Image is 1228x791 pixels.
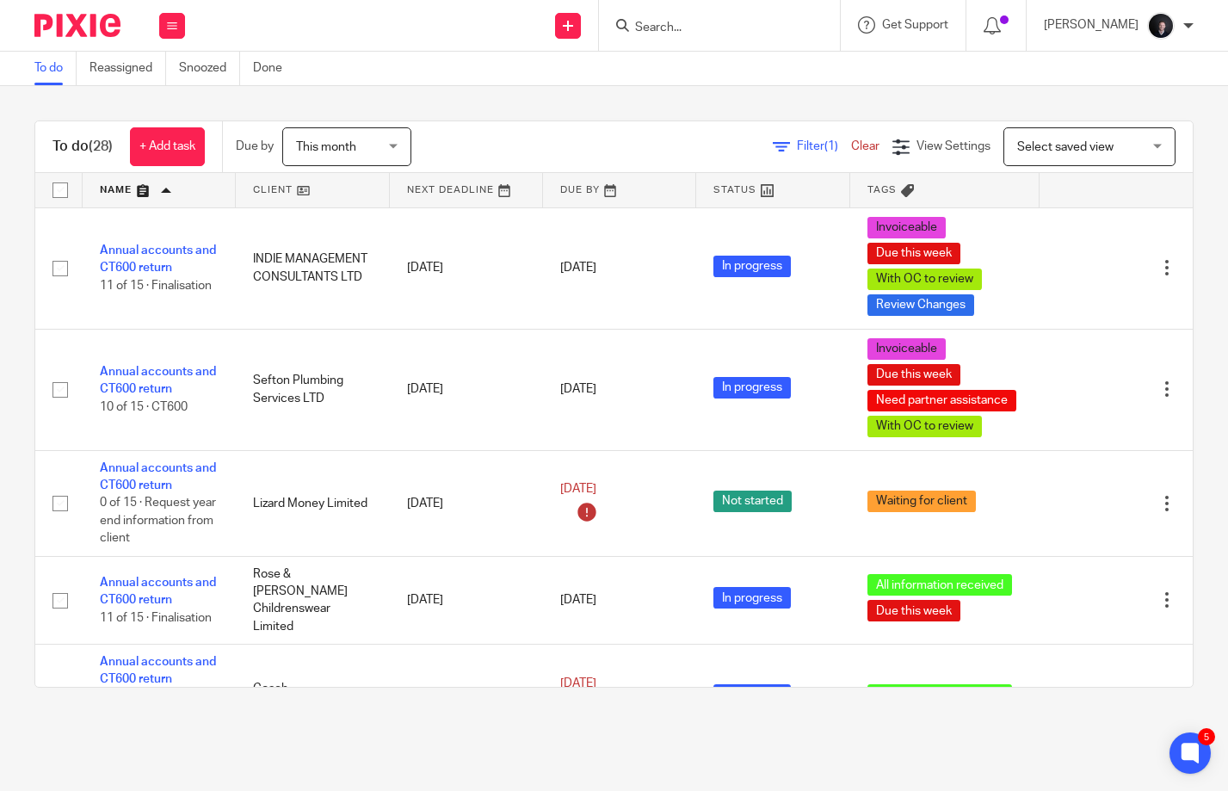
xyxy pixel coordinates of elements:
[130,127,205,166] a: + Add task
[390,450,543,556] td: [DATE]
[100,244,216,274] a: Annual accounts and CT600 return
[236,556,389,644] td: Rose & [PERSON_NAME] Childrenswear Limited
[560,484,596,496] span: [DATE]
[100,612,212,624] span: 11 of 15 · Finalisation
[867,269,982,290] span: With OC to review
[867,574,1012,596] span: All information received
[867,338,946,360] span: Invoiceable
[100,656,216,685] a: Annual accounts and CT600 return
[390,207,543,329] td: [DATE]
[797,140,851,152] span: Filter
[560,262,596,274] span: [DATE]
[89,139,113,153] span: (28)
[100,366,216,395] a: Annual accounts and CT600 return
[560,594,596,606] span: [DATE]
[296,141,356,153] span: This month
[236,450,389,556] td: Lizard Money Limited
[867,364,960,386] span: Due this week
[633,21,788,36] input: Search
[179,52,240,85] a: Snoozed
[100,577,216,606] a: Annual accounts and CT600 return
[713,491,792,512] span: Not started
[867,491,976,512] span: Waiting for client
[824,140,838,152] span: (1)
[100,462,216,491] a: Annual accounts and CT600 return
[89,52,166,85] a: Reassigned
[867,390,1016,411] span: Need partner assistance
[100,280,212,292] span: 11 of 15 · Finalisation
[867,185,897,195] span: Tags
[34,14,120,37] img: Pixie
[390,556,543,644] td: [DATE]
[867,243,960,264] span: Due this week
[1147,12,1175,40] img: 455A2509.jpg
[390,645,543,751] td: [DATE]
[236,329,389,450] td: Sefton Plumbing Services LTD
[713,587,791,609] span: In progress
[34,52,77,85] a: To do
[100,401,188,413] span: 10 of 15 · CT600
[713,377,791,399] span: In progress
[851,140,879,152] a: Clear
[867,217,946,238] span: Invoiceable
[1198,728,1215,745] div: 5
[560,677,596,689] span: [DATE]
[236,138,274,155] p: Due by
[867,600,960,621] span: Due this week
[713,684,791,706] span: In progress
[867,416,982,437] span: With OC to review
[713,256,791,277] span: In progress
[867,294,974,316] span: Review Changes
[867,684,1012,706] span: All information received
[1017,141,1114,153] span: Select saved view
[882,19,948,31] span: Get Support
[236,645,389,751] td: Coach [PERSON_NAME] Ltd
[236,207,389,329] td: INDIE MANAGEMENT CONSULTANTS LTD
[52,138,113,156] h1: To do
[560,383,596,395] span: [DATE]
[916,140,990,152] span: View Settings
[100,497,216,544] span: 0 of 15 · Request year end information from client
[253,52,295,85] a: Done
[390,329,543,450] td: [DATE]
[1044,16,1139,34] p: [PERSON_NAME]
